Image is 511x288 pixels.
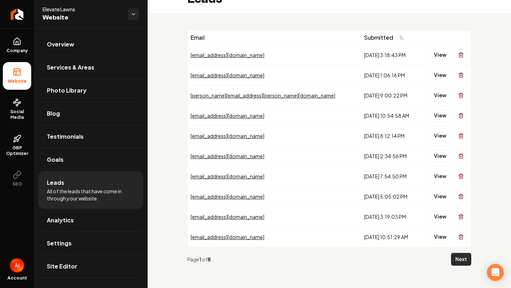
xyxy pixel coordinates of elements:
a: Goals [38,148,143,171]
button: View [429,89,451,102]
span: Services & Areas [47,63,94,72]
strong: 1 [199,256,202,262]
span: Leads [47,178,64,187]
button: Open user button [10,258,24,272]
a: Analytics [38,209,143,232]
div: [DATE] 3:19:03 PM [364,213,417,220]
a: Photo Library [38,79,143,102]
div: [PERSON_NAME][EMAIL_ADDRESS][PERSON_NAME][DOMAIN_NAME] [191,92,358,99]
button: View [429,150,451,162]
span: Company [4,48,31,54]
div: [DATE] 8:12:14 PM [364,132,417,139]
div: [EMAIL_ADDRESS][DOMAIN_NAME] [191,51,358,59]
a: Overview [38,33,143,56]
div: [EMAIL_ADDRESS][DOMAIN_NAME] [191,233,358,240]
button: View [429,109,451,122]
span: Settings [47,239,72,248]
button: SEO [3,165,31,193]
button: Next [451,253,471,266]
a: GBP Optimizer [3,129,31,162]
div: [DATE] 2:34:56 PM [364,153,417,160]
a: Services & Areas [38,56,143,79]
a: Company [3,32,31,59]
span: Website [5,78,29,84]
div: Open Intercom Messenger [487,264,504,281]
span: Social Media [3,109,31,120]
span: Photo Library [47,86,87,95]
div: [DATE] 10:54:58 AM [364,112,417,119]
span: All of the leads that have come in through your website. [47,188,135,202]
a: Testimonials [38,125,143,148]
span: SEO [10,181,25,187]
span: Submitted [364,33,393,42]
a: Blog [38,102,143,125]
span: of [202,256,208,262]
button: View [429,170,451,183]
div: [EMAIL_ADDRESS][DOMAIN_NAME] [191,132,358,139]
div: [DATE] 5:05:02 PM [364,193,417,200]
button: View [429,129,451,142]
div: [EMAIL_ADDRESS][DOMAIN_NAME] [191,112,358,119]
span: Website [43,13,122,23]
span: Testimonials [47,132,84,141]
div: [DATE] 7:54:50 PM [364,173,417,180]
img: Rebolt Logo [11,9,24,20]
span: GBP Optimizer [3,145,31,156]
div: [EMAIL_ADDRESS][DOMAIN_NAME] [191,193,358,200]
button: View [429,231,451,243]
span: Account [7,275,27,281]
div: [EMAIL_ADDRESS][DOMAIN_NAME] [191,153,358,160]
div: [DATE] 3:18:43 PM [364,51,417,59]
div: [DATE] 9:00:22 PM [364,92,417,99]
span: Blog [47,109,60,118]
span: Goals [47,155,64,164]
button: View [429,190,451,203]
a: Settings [38,232,143,255]
span: Page [187,256,199,262]
div: Email [191,33,358,42]
span: Overview [47,40,74,49]
strong: 8 [208,256,211,262]
img: Abdi Ismael [10,258,24,272]
div: [DATE] 1:06:16 PM [364,72,417,79]
span: Elevate Lawns [43,6,122,13]
div: [EMAIL_ADDRESS][DOMAIN_NAME] [191,173,358,180]
div: [EMAIL_ADDRESS][DOMAIN_NAME] [191,213,358,220]
div: [EMAIL_ADDRESS][DOMAIN_NAME] [191,72,358,79]
button: View [429,210,451,223]
span: Site Editor [47,262,77,271]
button: Submitted [364,31,409,44]
button: View [429,49,451,61]
button: View [429,69,451,82]
div: [DATE] 10:51:29 AM [364,233,417,240]
span: Analytics [47,216,74,225]
a: Social Media [3,93,31,126]
a: Site Editor [38,255,143,278]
